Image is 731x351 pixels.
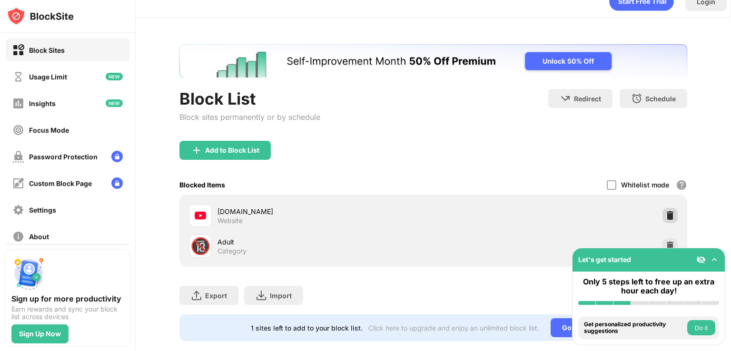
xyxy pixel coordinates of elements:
[11,305,124,321] div: Earn rewards and sync your block list across devices
[195,210,206,221] img: favicons
[12,124,24,136] img: focus-off.svg
[270,292,292,300] div: Import
[12,231,24,243] img: about-off.svg
[12,71,24,83] img: time-usage-off.svg
[29,233,49,241] div: About
[12,204,24,216] img: settings-off.svg
[179,44,687,78] iframe: Banner
[578,277,719,295] div: Only 5 steps left to free up an extra hour each day!
[190,236,210,256] div: 🔞
[574,95,601,103] div: Redirect
[645,95,676,103] div: Schedule
[205,292,227,300] div: Export
[179,112,320,122] div: Block sites permanently or by schedule
[29,99,56,107] div: Insights
[111,151,123,162] img: lock-menu.svg
[687,320,715,335] button: Do it
[710,255,719,264] img: omni-setup-toggle.svg
[217,206,433,216] div: [DOMAIN_NAME]
[12,97,24,109] img: insights-off.svg
[19,330,61,338] div: Sign Up Now
[29,206,56,214] div: Settings
[578,255,631,263] div: Let's get started
[106,73,123,80] img: new-icon.svg
[29,126,69,134] div: Focus Mode
[217,247,247,255] div: Category
[29,46,65,54] div: Block Sites
[179,89,320,108] div: Block List
[29,153,98,161] div: Password Protection
[696,255,706,264] img: eye-not-visible.svg
[551,318,616,337] div: Go Unlimited
[11,294,124,303] div: Sign up for more productivity
[251,324,363,332] div: 1 sites left to add to your block list.
[29,179,92,187] div: Custom Block Page
[217,237,433,247] div: Adult
[7,7,74,26] img: logo-blocksite.svg
[368,324,539,332] div: Click here to upgrade and enjoy an unlimited block list.
[621,181,669,189] div: Whitelist mode
[217,216,243,225] div: Website
[11,256,46,290] img: push-signup.svg
[106,99,123,107] img: new-icon.svg
[205,146,259,154] div: Add to Block List
[179,181,225,189] div: Blocked Items
[111,177,123,189] img: lock-menu.svg
[584,321,685,335] div: Get personalized productivity suggestions
[29,73,67,81] div: Usage Limit
[12,177,24,189] img: customize-block-page-off.svg
[12,44,24,56] img: block-on.svg
[12,151,24,163] img: password-protection-off.svg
